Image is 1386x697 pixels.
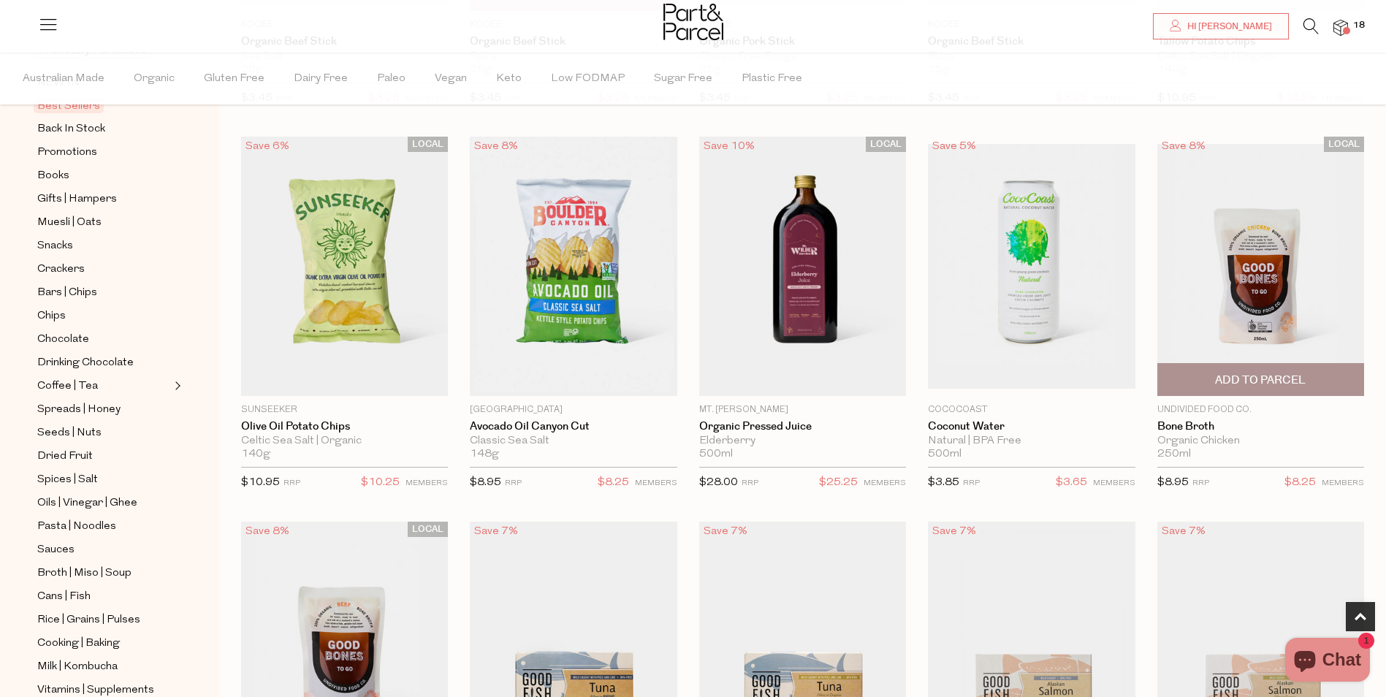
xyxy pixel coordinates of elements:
[1192,479,1209,487] small: RRP
[37,612,140,629] span: Rice | Grains | Pulses
[23,53,104,104] span: Australian Made
[37,471,170,489] a: Spices | Salt
[37,143,170,161] a: Promotions
[37,611,170,629] a: Rice | Grains | Pulses
[699,137,906,395] img: Organic Pressed Juice
[699,137,759,156] div: Save 10%
[819,473,858,492] span: $25.25
[405,479,448,487] small: MEMBERS
[470,435,677,448] div: Classic Sea Salt
[283,479,300,487] small: RRP
[37,447,170,465] a: Dried Fruit
[37,214,102,232] span: Muesli | Oats
[37,564,170,582] a: Broth | Miso | Soup
[928,144,1135,389] img: Coconut Water
[361,473,400,492] span: $10.25
[37,494,170,512] a: Oils | Vinegar | Ghee
[1281,638,1374,685] inbox-online-store-chat: Shopify online store chat
[1157,403,1364,416] p: Undivided Food Co.
[37,260,170,278] a: Crackers
[635,479,677,487] small: MEMBERS
[37,424,170,442] a: Seeds | Nuts
[866,137,906,152] span: LOCAL
[470,448,499,461] span: 148g
[470,137,677,395] img: Avocado Oil Canyon Cut
[37,424,102,442] span: Seeds | Nuts
[377,53,405,104] span: Paleo
[37,144,97,161] span: Promotions
[37,97,170,115] a: Best Sellers
[37,307,170,325] a: Chips
[1157,144,1364,389] img: Bone Broth
[37,658,170,676] a: Milk | Kombucha
[496,53,522,104] span: Keto
[241,137,448,395] img: Olive Oil Potato Chips
[37,330,170,348] a: Chocolate
[37,448,93,465] span: Dried Fruit
[37,401,121,419] span: Spreads | Honey
[37,400,170,419] a: Spreads | Honey
[37,167,170,185] a: Books
[294,53,348,104] span: Dairy Free
[37,283,170,302] a: Bars | Chips
[37,518,116,536] span: Pasta | Noodles
[37,378,98,395] span: Coffee | Tea
[1284,473,1316,492] span: $8.25
[470,403,677,416] p: [GEOGRAPHIC_DATA]
[1093,479,1135,487] small: MEMBERS
[37,120,170,138] a: Back In Stock
[204,53,264,104] span: Gluten Free
[37,237,170,255] a: Snacks
[699,420,906,433] a: Organic Pressed Juice
[1215,373,1306,388] span: Add To Parcel
[963,479,980,487] small: RRP
[1153,13,1289,39] a: Hi [PERSON_NAME]
[1322,479,1364,487] small: MEMBERS
[37,541,170,559] a: Sauces
[37,308,66,325] span: Chips
[37,588,91,606] span: Cans | Fish
[34,98,104,113] span: Best Sellers
[470,477,501,488] span: $8.95
[1157,435,1364,448] div: Organic Chicken
[1324,137,1364,152] span: LOCAL
[37,213,170,232] a: Muesli | Oats
[654,53,712,104] span: Sugar Free
[928,522,981,541] div: Save 7%
[699,477,738,488] span: $28.00
[37,471,98,489] span: Spices | Salt
[864,479,906,487] small: MEMBERS
[742,479,758,487] small: RRP
[928,420,1135,433] a: Coconut Water
[37,635,120,652] span: Cooking | Baking
[1157,522,1210,541] div: Save 7%
[1157,477,1189,488] span: $8.95
[37,284,97,302] span: Bars | Chips
[699,522,752,541] div: Save 7%
[699,435,906,448] div: Elderberry
[1184,20,1272,33] span: Hi [PERSON_NAME]
[1056,473,1087,492] span: $3.65
[1349,19,1368,32] span: 18
[37,377,170,395] a: Coffee | Tea
[37,191,117,208] span: Gifts | Hampers
[37,354,170,372] a: Drinking Chocolate
[928,435,1135,448] div: Natural | BPA Free
[241,522,294,541] div: Save 8%
[37,121,105,138] span: Back In Stock
[37,261,85,278] span: Crackers
[470,420,677,433] a: Avocado Oil Canyon Cut
[134,53,175,104] span: Organic
[470,137,522,156] div: Save 8%
[408,522,448,537] span: LOCAL
[928,403,1135,416] p: CocoCoast
[1157,137,1210,156] div: Save 8%
[241,435,448,448] div: Celtic Sea Salt | Organic
[37,354,134,372] span: Drinking Chocolate
[37,541,75,559] span: Sauces
[598,473,629,492] span: $8.25
[37,658,118,676] span: Milk | Kombucha
[241,137,294,156] div: Save 6%
[435,53,467,104] span: Vegan
[928,448,962,461] span: 500ml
